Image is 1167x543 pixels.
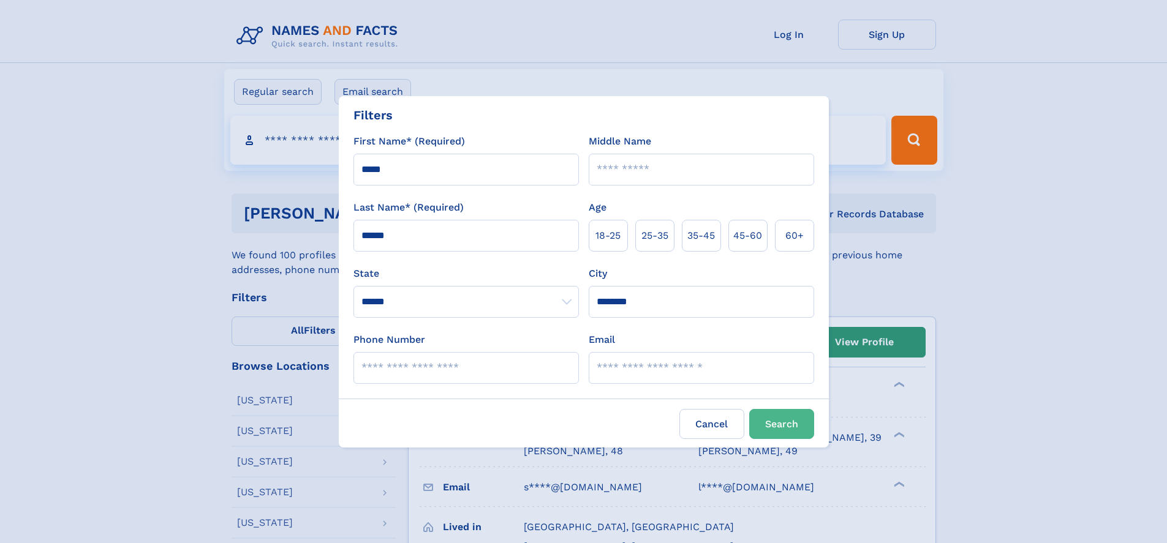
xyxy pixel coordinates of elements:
[589,266,607,281] label: City
[589,200,606,215] label: Age
[353,200,464,215] label: Last Name* (Required)
[353,266,579,281] label: State
[353,106,393,124] div: Filters
[595,228,621,243] span: 18‑25
[641,228,668,243] span: 25‑35
[589,134,651,149] label: Middle Name
[733,228,762,243] span: 45‑60
[353,134,465,149] label: First Name* (Required)
[687,228,715,243] span: 35‑45
[589,332,615,347] label: Email
[679,409,744,439] label: Cancel
[749,409,814,439] button: Search
[353,332,425,347] label: Phone Number
[785,228,804,243] span: 60+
